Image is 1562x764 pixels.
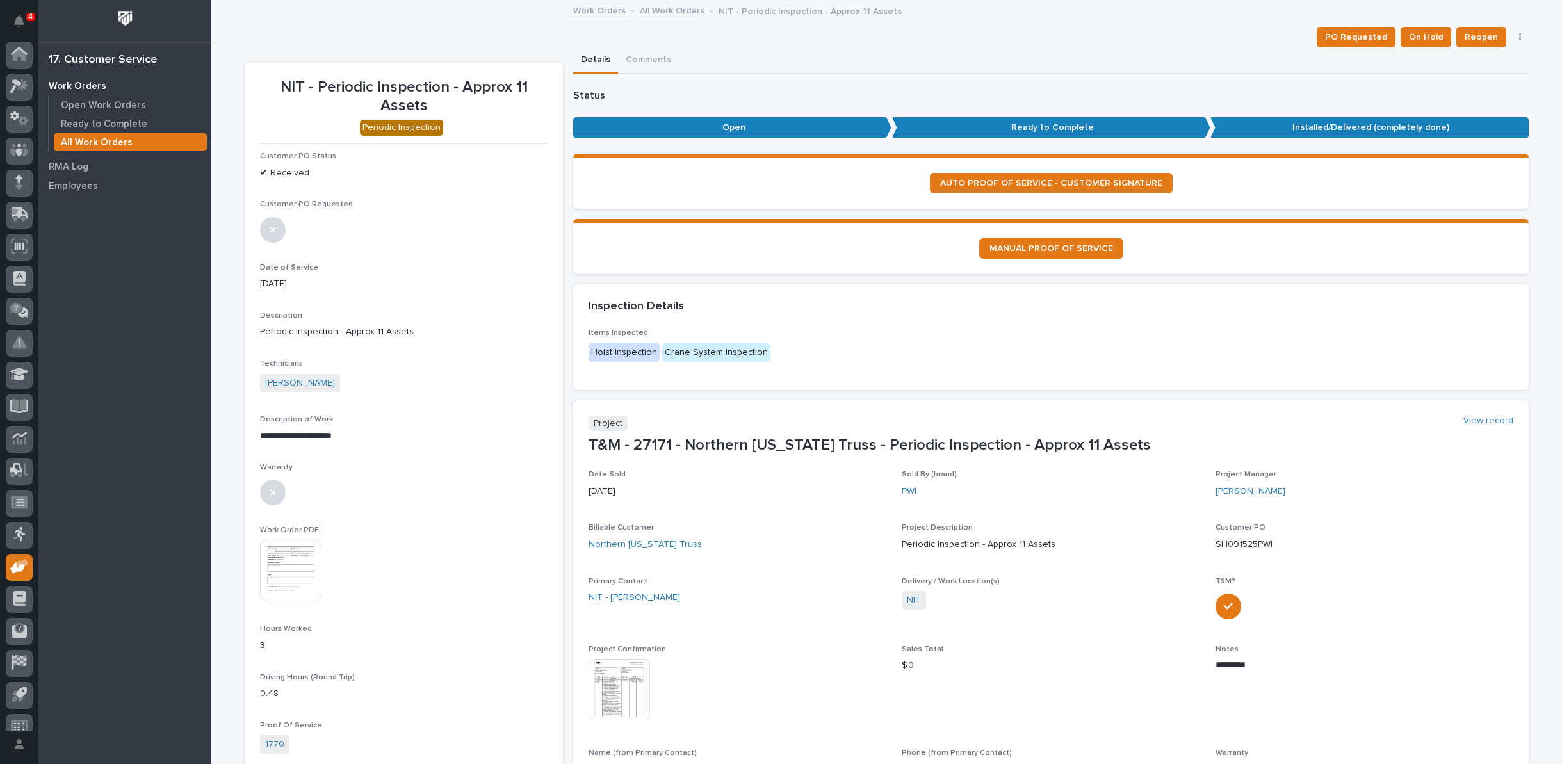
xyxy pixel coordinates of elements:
[902,659,1200,672] p: $ 0
[360,120,443,136] div: Periodic Inspection
[589,416,628,432] p: Project
[260,416,333,423] span: Description of Work
[260,152,336,160] span: Customer PO Status
[589,646,666,653] span: Project Confirmation
[573,90,1529,102] p: Status
[573,3,626,17] a: Work Orders
[1456,27,1506,47] button: Reopen
[61,118,147,130] p: Ready to Complete
[902,471,957,478] span: Sold By (brand)
[589,578,647,585] span: Primary Contact
[902,578,1000,585] span: Delivery / Work Location(s)
[49,81,106,92] p: Work Orders
[260,722,322,729] span: Proof Of Service
[1216,749,1248,757] span: Warranty
[260,526,319,534] span: Work Order PDF
[16,15,33,36] div: Notifications4
[49,96,211,114] a: Open Work Orders
[1216,646,1239,653] span: Notes
[260,200,353,208] span: Customer PO Requested
[573,47,618,74] button: Details
[260,312,302,320] span: Description
[618,47,679,74] button: Comments
[902,646,943,653] span: Sales Total
[589,329,648,337] span: Items Inspected
[260,78,548,115] p: NIT - Periodic Inspection - Approx 11 Assets
[979,238,1123,259] a: MANUAL PROOF OF SERVICE
[260,360,303,368] span: Technicians
[260,639,548,653] p: 3
[49,115,211,133] a: Ready to Complete
[589,591,680,605] a: NIT - [PERSON_NAME]
[260,325,548,339] p: Periodic Inspection - Approx 11 Assets
[719,3,902,17] p: NIT - Periodic Inspection - Approx 11 Assets
[260,674,355,681] span: Driving Hours (Round Trip)
[38,176,211,195] a: Employees
[589,524,654,532] span: Billable Customer
[1216,578,1235,585] span: T&M?
[1216,485,1285,498] a: [PERSON_NAME]
[1216,524,1265,532] span: Customer PO
[1409,29,1443,45] span: On Hold
[1465,29,1498,45] span: Reopen
[1401,27,1451,47] button: On Hold
[260,464,293,471] span: Warranty
[1216,471,1276,478] span: Project Manager
[989,244,1113,253] span: MANUAL PROOF OF SERVICE
[1210,117,1529,138] p: Installed/Delivered (completely done)
[902,524,973,532] span: Project Description
[1463,416,1513,427] a: View record
[662,343,770,362] div: Crane System Inspection
[49,53,158,67] div: 17. Customer Service
[61,137,133,149] p: All Work Orders
[1325,29,1387,45] span: PO Requested
[260,167,548,180] p: ✔ Received
[49,161,88,173] p: RMA Log
[589,343,660,362] div: Hoist Inspection
[260,625,312,633] span: Hours Worked
[589,749,697,757] span: Name (from Primary Contact)
[589,300,684,314] h2: Inspection Details
[1216,538,1513,551] p: SH091525PWI
[902,485,916,498] a: PWI
[113,6,137,30] img: Workspace Logo
[573,117,891,138] p: Open
[589,471,626,478] span: Date Sold
[589,485,886,498] p: [DATE]
[940,179,1162,188] span: AUTO PROOF OF SERVICE - CUSTOMER SIGNATURE
[892,117,1210,138] p: Ready to Complete
[49,133,211,151] a: All Work Orders
[589,436,1513,455] p: T&M - 27171 - Northern [US_STATE] Truss - Periodic Inspection - Approx 11 Assets
[61,100,146,111] p: Open Work Orders
[260,264,318,272] span: Date of Service
[265,738,284,751] a: 1770
[28,12,33,21] p: 4
[6,8,33,35] button: Notifications
[38,157,211,176] a: RMA Log
[260,277,548,291] p: [DATE]
[49,181,98,192] p: Employees
[1317,27,1395,47] button: PO Requested
[907,594,921,607] a: NIT
[902,749,1012,757] span: Phone (from Primary Contact)
[589,538,702,551] a: Northern [US_STATE] Truss
[38,76,211,95] a: Work Orders
[260,687,548,701] p: 0.48
[265,377,335,390] a: [PERSON_NAME]
[640,3,704,17] a: All Work Orders
[902,538,1200,551] p: Periodic Inspection - Approx 11 Assets
[930,173,1173,193] a: AUTO PROOF OF SERVICE - CUSTOMER SIGNATURE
